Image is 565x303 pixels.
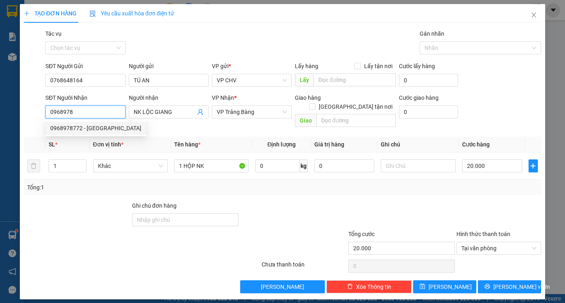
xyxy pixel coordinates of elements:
span: TẠO ĐƠN HÀNG [24,10,77,17]
input: Cước lấy hàng [399,74,458,87]
span: Lấy [295,73,313,86]
span: Giao hàng [295,95,321,101]
label: Ghi chú đơn hàng [132,202,177,209]
input: Cước giao hàng [399,105,458,118]
img: logo [3,5,39,41]
span: 01 Võ Văn Truyện, KP.1, Phường 2 [64,24,111,34]
span: plus [529,163,538,169]
button: deleteXóa Thông tin [326,280,411,293]
span: user-add [197,109,204,115]
span: VP Nhận [212,95,234,101]
label: Cước lấy hàng [399,63,435,69]
input: Ghi chú đơn hàng [132,213,239,226]
span: [PERSON_NAME] [429,282,472,291]
span: Bến xe [GEOGRAPHIC_DATA] [64,13,109,23]
span: Lấy hàng [295,63,318,69]
input: Ghi Chú [381,159,455,172]
span: Yêu cầu xuất hóa đơn điện tử [90,10,174,17]
span: Giá trị hàng [314,141,344,148]
th: Ghi chú [377,137,458,153]
span: printer [484,284,490,290]
input: Dọc đường [316,114,396,127]
strong: ĐỒNG PHƯỚC [64,4,111,11]
span: Hotline: 19001152 [64,36,99,41]
span: 16:47:07 [DATE] [18,59,49,64]
span: [GEOGRAPHIC_DATA] tận nơi [316,102,396,111]
span: [PERSON_NAME] và In [493,282,550,291]
span: kg [300,159,308,172]
span: close [531,12,537,18]
div: VP gửi [212,62,292,71]
label: Gán nhãn [420,30,444,37]
img: icon [90,11,96,17]
div: Chưa thanh toán [261,260,348,274]
div: SĐT Người Nhận [45,93,125,102]
span: Tổng cước [348,231,375,237]
span: Tên hàng [174,141,200,148]
button: printer[PERSON_NAME] và In [478,280,541,293]
span: VPCHV1408250043 [41,52,89,58]
span: Lấy tận nơi [361,62,396,71]
span: plus [24,11,30,16]
span: VP CHV [217,74,287,86]
div: Người gửi [129,62,209,71]
button: Close [522,4,545,27]
label: Cước giao hàng [399,95,439,101]
input: Dọc đường [313,73,396,86]
button: [PERSON_NAME] [240,280,325,293]
span: ----------------------------------------- [22,44,99,50]
span: Đơn vị tính [93,141,124,148]
input: 0 [314,159,374,172]
span: Định lượng [267,141,296,148]
button: plus [529,159,538,172]
div: 0968978772 - [GEOGRAPHIC_DATA] [50,124,141,133]
span: Giao [295,114,316,127]
div: 0968978772 - NK LỘC GIANG [45,122,146,135]
div: SĐT Người Gửi [45,62,125,71]
button: save[PERSON_NAME] [413,280,476,293]
span: save [420,284,425,290]
span: Tại văn phòng [461,242,537,254]
span: Khác [98,160,163,172]
span: [PERSON_NAME] [261,282,304,291]
label: Hình thức thanh toán [456,231,510,237]
span: In ngày: [2,59,49,64]
input: VD: Bàn, Ghế [174,159,249,172]
span: VP Trảng Bàng [217,106,287,118]
span: Xóa Thông tin [356,282,391,291]
span: [PERSON_NAME]: [2,52,89,57]
button: delete [27,159,40,172]
div: Người nhận [129,93,209,102]
label: Tác vụ [45,30,62,37]
span: SL [49,141,55,148]
span: delete [347,284,353,290]
span: Cước hàng [462,141,490,148]
div: Tổng: 1 [27,183,219,192]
